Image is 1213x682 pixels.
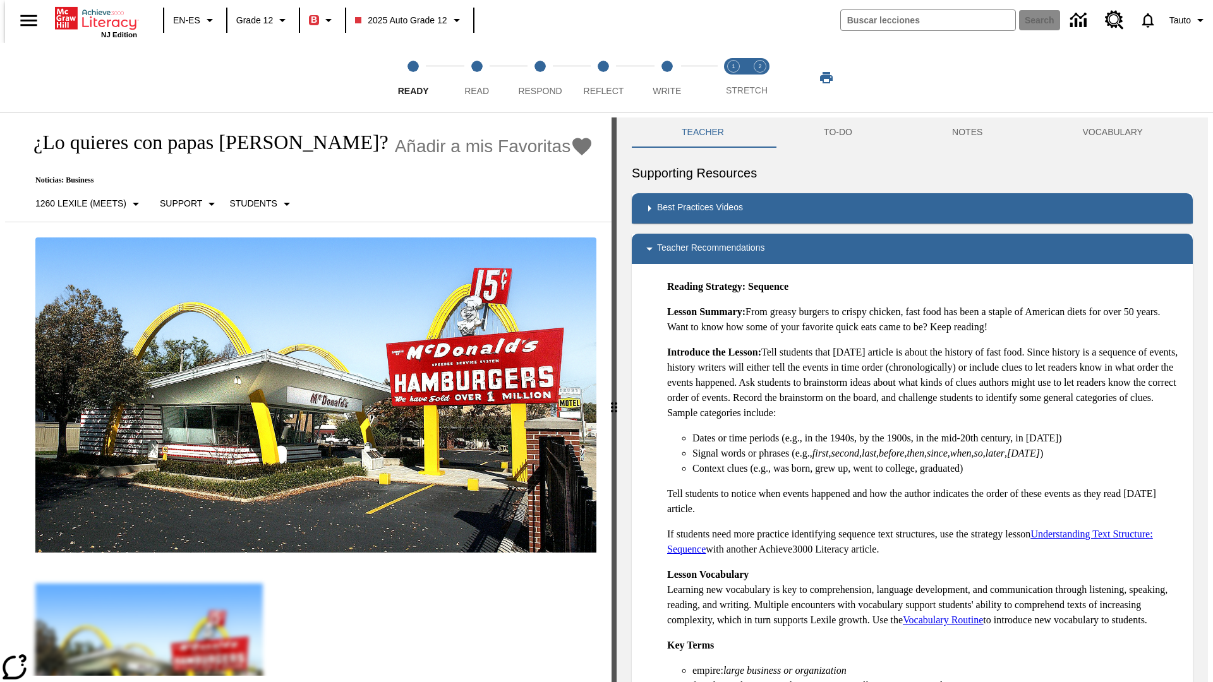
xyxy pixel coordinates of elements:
[841,10,1015,30] input: search field
[1063,3,1097,38] a: Centro de información
[395,135,594,157] button: Añadir a mis Favoritas - ¿Lo quieres con papas fritas?
[667,527,1183,557] p: If students need more practice identifying sequence text structures, use the strategy lesson with...
[584,86,624,96] span: Reflect
[667,306,745,317] strong: Lesson Summary:
[377,43,450,112] button: Ready step 1 of 5
[974,448,983,458] em: so
[667,640,714,650] strong: Key Terms
[304,9,341,32] button: Boost El color de la clase es rojo. Cambiar el color de la clase.
[862,448,876,458] em: last
[667,567,1183,628] p: Learning new vocabulary is key to comprehension, language development, and communication through ...
[902,117,1032,148] button: NOTES
[35,237,596,553] img: One of the first McDonald's stores, with the iconic red sign and golden arches.
[1032,117,1193,148] button: VOCABULARY
[657,201,743,216] p: Best Practices Videos
[5,117,612,676] div: reading
[732,63,735,69] text: 1
[355,14,447,27] span: 2025 Auto Grade 12
[1007,448,1040,458] em: [DATE]
[653,86,681,96] span: Write
[20,131,389,154] h1: ¿Lo quieres con papas [PERSON_NAME]?
[398,86,429,96] span: Ready
[1169,14,1191,27] span: Tauto
[350,9,469,32] button: Class: 2025 Auto Grade 12, Selecciona una clase
[726,85,768,95] span: STRETCH
[1164,9,1213,32] button: Perfil/Configuración
[667,529,1153,554] a: Understanding Text Structure: Sequence
[692,446,1183,461] li: Signal words or phrases (e.g., , , , , , , , , , )
[632,193,1193,224] div: Best Practices Videos
[101,31,137,39] span: NJ Edition
[927,448,948,458] em: since
[774,117,902,148] button: TO-DO
[20,176,593,185] p: Noticias: Business
[657,241,764,256] p: Teacher Recommendations
[758,63,761,69] text: 2
[236,14,273,27] span: Grade 12
[748,281,788,292] strong: Sequence
[950,448,972,458] em: when
[632,234,1193,264] div: Teacher Recommendations
[986,448,1005,458] em: later
[464,86,489,96] span: Read
[631,43,704,112] button: Write step 5 of 5
[692,431,1183,446] li: Dates or time periods (e.g., in the 1940s, by the 1900s, in the mid-20th century, in [DATE])
[692,461,1183,476] li: Context clues (e.g., was born, grew up, went to college, graduated)
[667,281,745,292] strong: Reading Strategy:
[632,117,774,148] button: Teacher
[504,43,577,112] button: Respond step 3 of 5
[1132,4,1164,37] a: Notificaciones
[311,12,317,28] span: B
[632,163,1193,183] h6: Supporting Resources
[667,304,1183,335] p: From greasy burgers to crispy chicken, fast food has been a staple of American diets for over 50 ...
[632,117,1193,148] div: Instructional Panel Tabs
[173,14,200,27] span: EN-ES
[35,197,126,210] p: 1260 Lexile (Meets)
[831,448,859,458] em: second
[168,9,222,32] button: Language: EN-ES, Selecciona un idioma
[440,43,513,112] button: Read step 2 of 5
[617,117,1208,682] div: activity
[55,4,137,39] div: Portada
[667,347,761,357] strong: Introduce the Lesson:
[723,665,847,676] em: large business or organization
[1097,3,1132,37] a: Centro de recursos, Se abrirá en una pestaña nueva.
[224,193,299,215] button: Seleccionar estudiante
[907,448,924,458] em: then
[229,197,277,210] p: Students
[715,43,752,112] button: Stretch Read step 1 of 2
[567,43,640,112] button: Reflect step 4 of 5
[667,345,1183,421] p: Tell students that [DATE] article is about the history of fast food. Since history is a sequence ...
[812,448,829,458] em: first
[231,9,295,32] button: Grado: Grade 12, Elige un grado
[10,2,47,39] button: Abrir el menú lateral
[667,486,1183,517] p: Tell students to notice when events happened and how the author indicates the order of these even...
[742,43,778,112] button: Stretch Respond step 2 of 2
[518,86,562,96] span: Respond
[160,197,202,210] p: Support
[903,614,983,625] a: Vocabulary Routine
[806,66,847,89] button: Imprimir
[692,663,1183,678] li: empire:
[667,569,749,580] strong: Lesson Vocabulary
[612,117,617,682] div: Pulsa la tecla de intro o la barra espaciadora y luego presiona las flechas de derecha e izquierd...
[395,136,571,157] span: Añadir a mis Favoritas
[879,448,904,458] em: before
[155,193,224,215] button: Tipo de apoyo, Support
[30,193,148,215] button: Seleccione Lexile, 1260 Lexile (Meets)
